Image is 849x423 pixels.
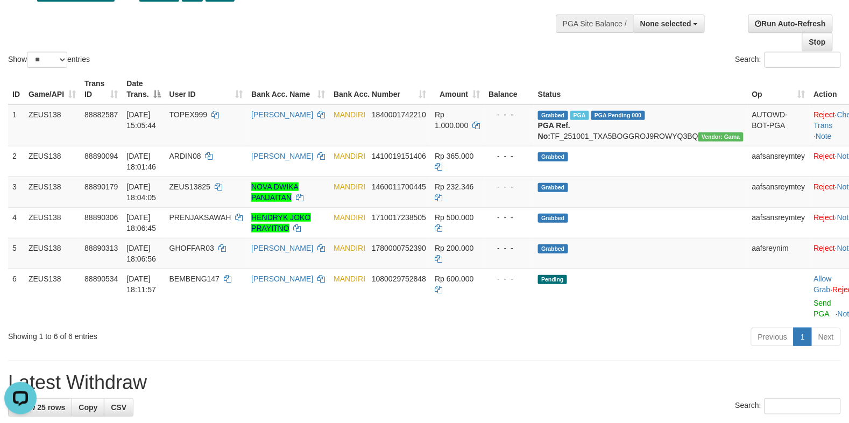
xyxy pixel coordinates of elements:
a: Copy [72,398,104,417]
span: Grabbed [538,152,568,161]
span: Copy 1410019151406 to clipboard [372,152,426,160]
span: MANDIRI [334,152,365,160]
a: Previous [751,328,794,346]
span: Copy 1080029752848 to clipboard [372,274,426,283]
a: Reject [814,213,836,222]
span: MANDIRI [334,110,365,119]
span: Grabbed [538,214,568,223]
span: Copy [79,403,97,412]
label: Show entries [8,52,90,68]
td: 1 [8,104,24,146]
span: None selected [640,19,691,28]
span: MANDIRI [334,244,365,252]
span: Rp 365.000 [435,152,473,160]
span: [DATE] 18:06:45 [126,213,156,232]
span: Rp 600.000 [435,274,473,283]
span: 88890306 [84,213,118,222]
span: MANDIRI [334,213,365,222]
span: PGA Pending [591,111,645,120]
span: BEMBENG147 [169,274,220,283]
span: Pending [538,275,567,284]
span: GHOFFAR03 [169,244,214,252]
div: - - - [489,151,529,161]
a: Reject [814,182,836,191]
a: Reject [814,110,836,119]
div: - - - [489,243,529,253]
a: Reject [814,244,836,252]
th: Status [534,74,748,104]
td: aafsansreymtey [748,177,810,207]
b: PGA Ref. No: [538,121,570,140]
span: ARDIN08 [169,152,201,160]
span: Copy 1460011700445 to clipboard [372,182,426,191]
th: Balance [484,74,534,104]
a: [PERSON_NAME] [251,152,313,160]
span: MANDIRI [334,274,365,283]
label: Search: [735,398,841,414]
button: None selected [633,15,705,33]
a: Note [816,132,832,140]
span: Grabbed [538,244,568,253]
span: TOPEX999 [169,110,208,119]
a: [PERSON_NAME] [251,244,313,252]
label: Search: [735,52,841,68]
input: Search: [765,398,841,414]
div: - - - [489,181,529,192]
td: TF_251001_TXA5BOGGROJ9ROWYQ3BQ [534,104,748,146]
span: [DATE] 18:06:56 [126,244,156,263]
span: MANDIRI [334,182,365,191]
div: - - - [489,212,529,223]
div: - - - [489,109,529,120]
a: 1 [794,328,812,346]
a: HENDRYK JOKO PRAYITNO [251,213,310,232]
span: Rp 232.346 [435,182,473,191]
span: Copy 1780000752390 to clipboard [372,244,426,252]
span: 88890534 [84,274,118,283]
td: aafsansreymtey [748,207,810,238]
th: Bank Acc. Number: activate to sort column ascending [329,74,430,104]
td: ZEUS138 [24,177,80,207]
a: Next [811,328,841,346]
th: User ID: activate to sort column ascending [165,74,247,104]
span: Grabbed [538,183,568,192]
td: 5 [8,238,24,269]
a: Send PGA [814,299,832,318]
a: Reject [814,152,836,160]
select: Showentries [27,52,67,68]
span: 88882587 [84,110,118,119]
th: ID [8,74,24,104]
th: Game/API: activate to sort column ascending [24,74,80,104]
td: ZEUS138 [24,104,80,146]
a: [PERSON_NAME] [251,110,313,119]
a: Stop [802,33,833,51]
span: Grabbed [538,111,568,120]
td: 6 [8,269,24,323]
th: Amount: activate to sort column ascending [430,74,484,104]
span: Copy 1710017238505 to clipboard [372,213,426,222]
span: [DATE] 18:01:46 [126,152,156,171]
th: Trans ID: activate to sort column ascending [80,74,122,104]
span: CSV [111,403,126,412]
span: [DATE] 18:04:05 [126,182,156,202]
a: NOVA DWIKA PANJAITAN [251,182,299,202]
a: Run Auto-Refresh [748,15,833,33]
span: Marked by aafnoeunsreypich [570,111,589,120]
span: Rp 1.000.000 [435,110,468,130]
span: [DATE] 18:11:57 [126,274,156,294]
td: ZEUS138 [24,238,80,269]
a: Allow Grab [814,274,832,294]
span: 88890179 [84,182,118,191]
td: ZEUS138 [24,207,80,238]
span: · [814,274,833,294]
span: 88890094 [84,152,118,160]
td: 2 [8,146,24,177]
td: ZEUS138 [24,146,80,177]
a: CSV [104,398,133,417]
span: Copy 1840001742210 to clipboard [372,110,426,119]
td: aafsreynim [748,238,810,269]
td: ZEUS138 [24,269,80,323]
div: PGA Site Balance / [556,15,633,33]
span: [DATE] 15:05:44 [126,110,156,130]
span: PRENJAKSAWAH [169,213,231,222]
span: Rp 500.000 [435,213,473,222]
